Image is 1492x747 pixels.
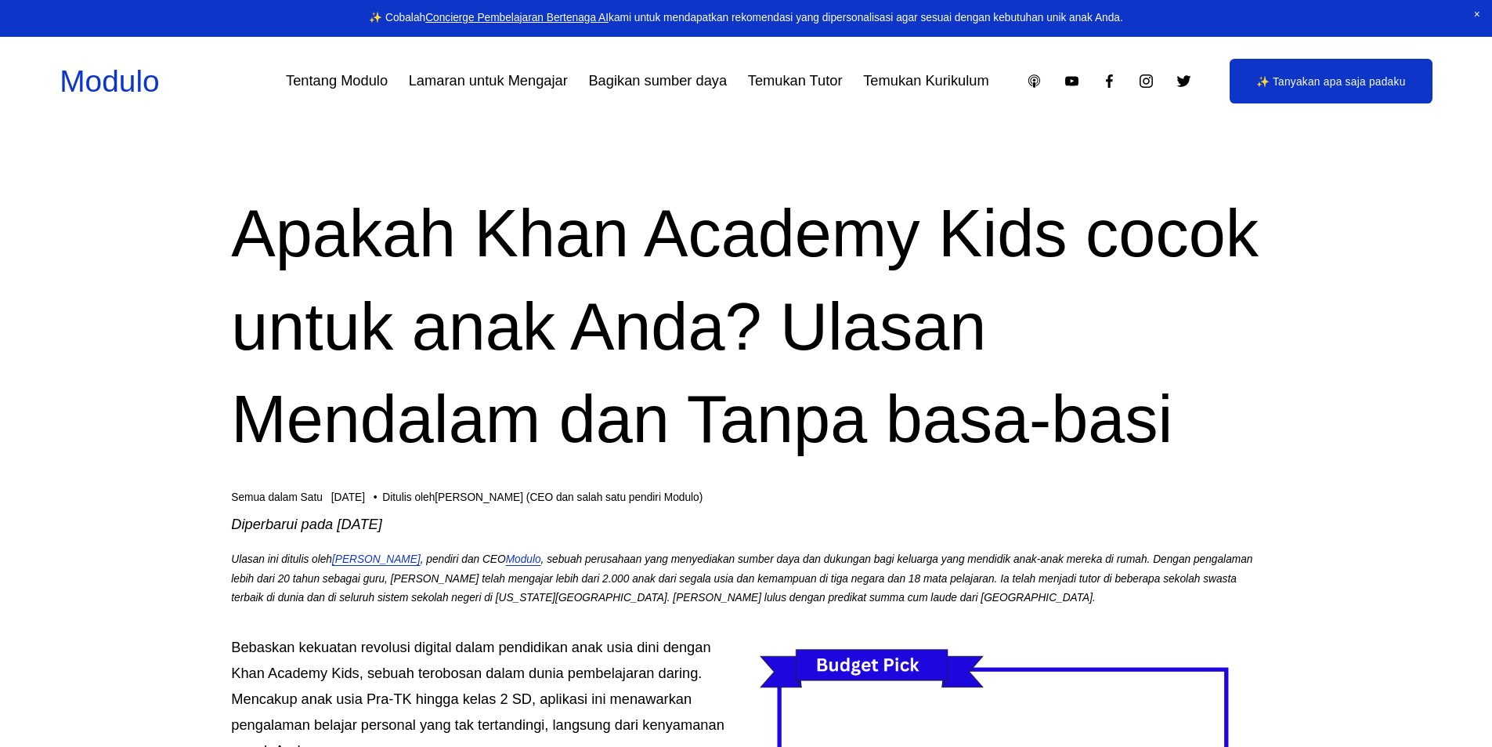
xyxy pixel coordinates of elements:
[1026,73,1042,89] a: Podcast Apple
[506,553,541,565] a: Modulo
[231,491,323,503] a: Semua dalam Satu
[286,67,388,96] a: Tentang Modulo
[1064,73,1080,89] a: YouTube
[382,491,435,503] font: Ditulis oleh
[421,553,506,565] font: , pendiri dan CEO
[1101,73,1118,89] a: Facebook
[286,72,388,89] font: Tentang Modulo
[1256,76,1406,88] font: ✨ Tanyakan apa saja padaku
[863,72,988,89] font: Temukan Kurikulum
[60,64,159,98] a: Modulo
[231,516,382,532] font: Diperbarui pada [DATE]
[231,196,1259,456] font: Apakah Khan Academy Kids cocok untuk anak Anda? Ulasan Mendalam dan Tanpa basa-basi
[863,67,988,96] a: Temukan Kurikulum
[425,12,609,24] a: Concierge Pembelajaran Bertenaga AI
[409,67,568,96] a: Lamaran untuk Mengajar
[332,553,421,565] a: [PERSON_NAME]
[231,553,332,565] font: Ulasan ini ditulis oleh
[435,491,703,503] a: [PERSON_NAME] (CEO dan salah satu pendiri Modulo)
[748,67,843,96] a: Temukan Tutor
[231,553,1255,604] font: , sebuah perusahaan yang menyediakan sumber daya dan dukungan bagi keluarga yang mendidik anak-an...
[409,72,568,89] font: Lamaran untuk Mengajar
[1138,73,1154,89] a: Instagram
[748,72,843,89] font: Temukan Tutor
[331,491,365,503] font: [DATE]
[588,67,727,96] a: Bagikan sumber daya
[1230,59,1432,103] a: ✨ Tanyakan apa saja padaku
[1176,73,1192,89] a: Twitter
[588,72,727,89] font: Bagikan sumber daya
